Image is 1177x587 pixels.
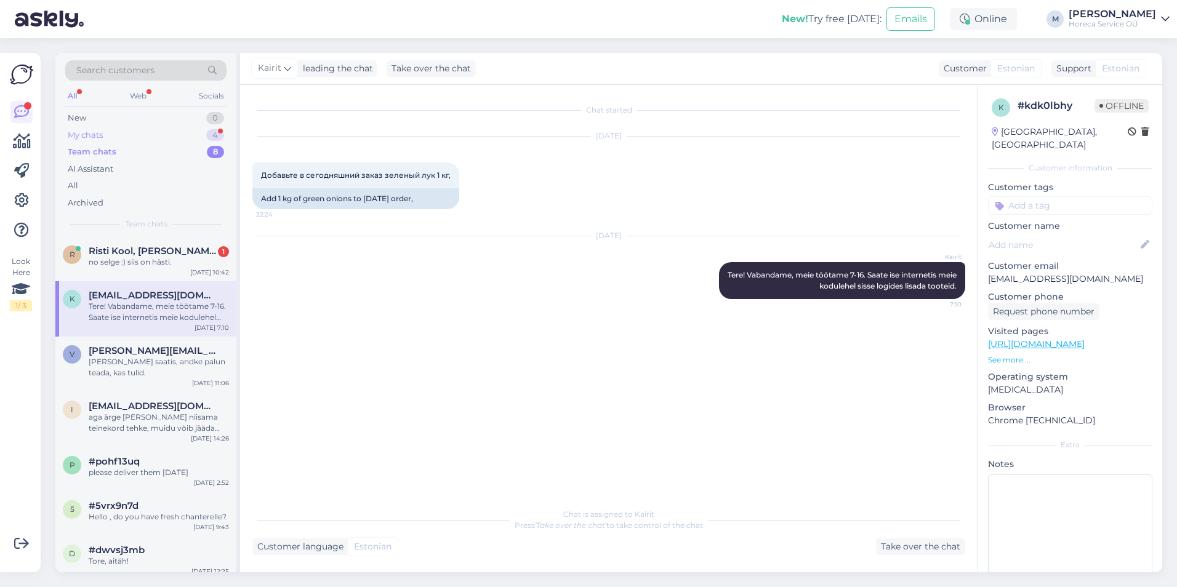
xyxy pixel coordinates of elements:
div: Request phone number [988,303,1099,320]
div: All [68,180,78,192]
a: [PERSON_NAME]Horeca Service OÜ [1069,9,1170,29]
div: [DATE] 2:52 [194,478,229,487]
span: 7:10 [915,300,962,309]
span: Kairit [915,252,962,262]
p: [MEDICAL_DATA] [988,383,1152,396]
p: Operating system [988,370,1152,383]
div: 8 [207,146,224,158]
p: Customer email [988,260,1152,273]
p: Customer tags [988,181,1152,194]
p: See more ... [988,354,1152,365]
div: Chat started [252,105,965,116]
div: Customer [939,62,987,75]
span: d [69,549,75,558]
div: # kdk0lbhy [1018,98,1095,113]
span: i [71,405,73,414]
div: [DATE] 11:06 [192,378,229,388]
span: p [70,460,75,469]
div: Take over the chat [876,538,965,555]
div: [PERSON_NAME] saatis, andke palun teada, kas tulid. [89,356,229,378]
div: [DATE] [252,230,965,241]
span: R [70,250,75,259]
p: Visited pages [988,325,1152,338]
span: k [70,294,75,303]
div: [DATE] [252,130,965,142]
div: All [65,88,79,104]
input: Add a tag [988,196,1152,215]
span: kosmetolog75@mail.ru [89,290,217,301]
div: [DATE] 10:42 [190,268,229,277]
span: info@amija.ee [89,401,217,412]
div: please deliver them [DATE] [89,467,229,478]
div: Team chats [68,146,116,158]
span: v [70,349,74,359]
span: Добавьте в сегодняшний заказ зеленый лук 1 кг, [261,170,451,180]
div: no selge :) siis on hästi. [89,257,229,268]
div: 4 [206,129,224,142]
div: [DATE] 7:10 [195,323,229,332]
div: leading the chat [298,62,373,75]
div: 1 / 3 [10,300,32,311]
span: Team chats [125,218,167,230]
div: Add 1 kg of green onions to [DATE] order, [252,188,459,209]
a: [URL][DOMAIN_NAME] [988,338,1085,349]
div: New [68,112,86,124]
span: Tere! Vabandame, meie töötame 7-16. Saate ise internetis meie kodulehel sisse logides lisada toot... [728,270,958,290]
span: Offline [1095,99,1149,113]
span: Risti Kool, Lääne-Harju Vallavalitsus [89,246,217,257]
div: Hello , do you have fresh chanterelle? [89,511,229,522]
span: Estonian [354,540,392,553]
div: Try free [DATE]: [782,12,882,26]
p: Customer name [988,220,1152,233]
span: Estonian [997,62,1035,75]
b: New! [782,13,808,25]
div: Customer language [252,540,343,553]
div: 1 [218,246,229,257]
p: [EMAIL_ADDRESS][DOMAIN_NAME] [988,273,1152,286]
span: #dwvsj3mb [89,545,145,556]
span: k [998,103,1004,112]
div: aga ärge [PERSON_NAME] niisama teinekord tehke, muidu võib jääda info nägemata :) [89,412,229,434]
p: Chrome [TECHNICAL_ID] [988,414,1152,427]
div: Customer information [988,162,1152,174]
div: My chats [68,129,103,142]
span: Estonian [1102,62,1139,75]
div: Horeca Service OÜ [1069,19,1156,29]
div: Tere! Vabandame, meie töötame 7-16. Saate ise internetis meie kodulehel sisse logides lisada toot... [89,301,229,323]
div: 0 [206,112,224,124]
span: #5vrx9n7d [89,500,139,511]
div: [PERSON_NAME] [1069,9,1156,19]
div: [GEOGRAPHIC_DATA], [GEOGRAPHIC_DATA] [992,126,1128,151]
span: 5 [70,505,74,514]
span: Chat is assigned to Kairit [563,509,654,519]
div: Extra [988,439,1152,450]
i: 'Take over the chat' [535,521,606,530]
span: #pohf13uq [89,456,140,467]
div: AI Assistant [68,163,113,175]
div: M [1046,10,1064,28]
img: Askly Logo [10,63,33,86]
span: virko.tugevus@delice.ee [89,345,217,356]
span: 22:24 [256,210,302,219]
div: Socials [196,88,227,104]
div: Support [1051,62,1091,75]
span: Search customers [76,64,155,77]
p: Browser [988,401,1152,414]
div: Online [950,8,1017,30]
div: [DATE] 12:25 [191,567,229,576]
p: Notes [988,458,1152,471]
div: [DATE] 9:43 [193,522,229,532]
div: [DATE] 14:26 [191,434,229,443]
div: Archived [68,197,103,209]
input: Add name [989,238,1138,252]
p: Customer phone [988,290,1152,303]
span: Kairit [258,62,281,75]
span: Press to take control of the chat [515,521,703,530]
div: Web [127,88,149,104]
div: Tore, aitäh! [89,556,229,567]
div: Take over the chat [387,60,476,77]
button: Emails [886,7,935,31]
div: Look Here [10,256,32,311]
